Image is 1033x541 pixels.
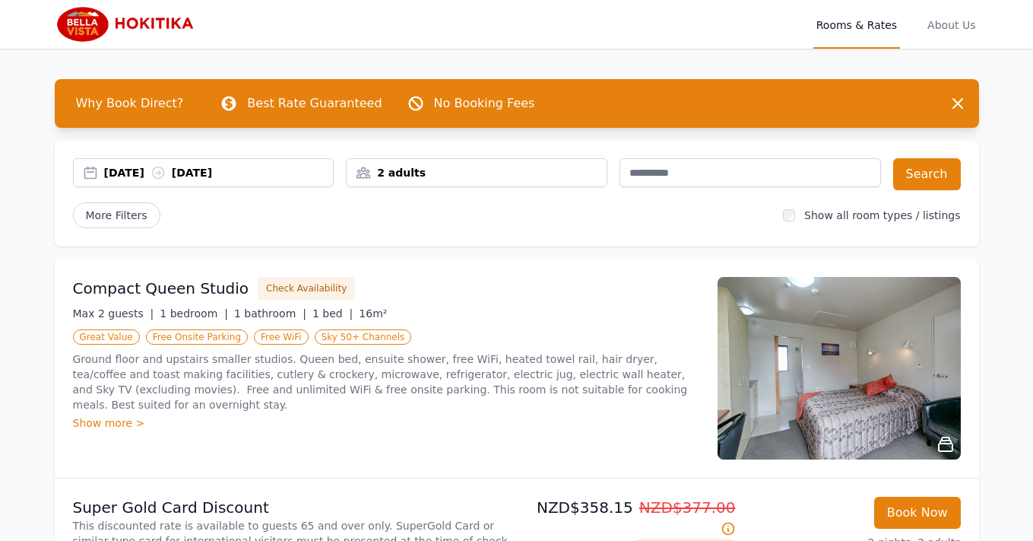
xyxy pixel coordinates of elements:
[73,278,249,299] h3: Compact Queen Studio
[73,202,160,228] span: More Filters
[73,329,140,345] span: Great Value
[146,329,248,345] span: Free Onsite Parking
[347,165,607,180] div: 2 adults
[874,497,961,529] button: Book Now
[258,277,355,300] button: Check Availability
[523,497,736,539] p: NZD$358.15
[73,415,699,431] div: Show more >
[247,94,382,113] p: Best Rate Guaranteed
[434,94,535,113] p: No Booking Fees
[55,6,201,43] img: Bella Vista Hokitika
[639,498,736,517] span: NZD$377.00
[804,209,960,221] label: Show all room types / listings
[104,165,334,180] div: [DATE] [DATE]
[73,352,699,412] p: Ground floor and upstairs smaller studios. Queen bed, ensuite shower, free WiFi, heated towel rai...
[893,158,961,190] button: Search
[73,307,154,320] span: Max 2 guests |
[254,329,309,345] span: Free WiFi
[73,497,511,518] p: Super Gold Card Discount
[64,88,196,119] span: Why Book Direct?
[359,307,387,320] span: 16m²
[234,307,306,320] span: 1 bathroom |
[312,307,353,320] span: 1 bed |
[315,329,412,345] span: Sky 50+ Channels
[160,307,228,320] span: 1 bedroom |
